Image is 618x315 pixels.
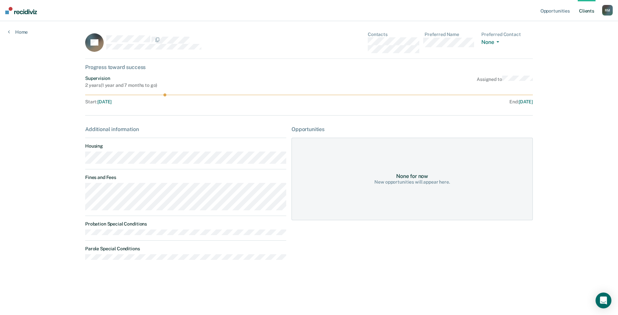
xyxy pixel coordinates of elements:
div: R M [602,5,613,16]
div: Start : [85,99,309,105]
dt: Probation Special Conditions [85,221,286,227]
dt: Housing [85,143,286,149]
div: None for now [396,173,428,179]
button: RM [602,5,613,16]
dt: Fines and Fees [85,175,286,180]
div: Additional information [85,126,286,132]
div: 2 years ( 1 year and 7 months to go ) [85,83,157,88]
dt: Preferred Name [425,32,476,37]
dt: Contacts [368,32,419,37]
img: Recidiviz [5,7,37,14]
div: Open Intercom Messenger [596,293,611,308]
div: Opportunities [292,126,533,132]
div: Progress toward success [85,64,533,70]
a: Home [8,29,28,35]
span: [DATE] [519,99,533,104]
dt: Preferred Contact [481,32,533,37]
button: None [481,39,502,47]
div: New opportunities will appear here. [374,179,450,185]
div: End : [312,99,533,105]
div: Assigned to [477,76,533,88]
span: [DATE] [97,99,112,104]
dt: Parole Special Conditions [85,246,286,252]
div: Supervision [85,76,157,81]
